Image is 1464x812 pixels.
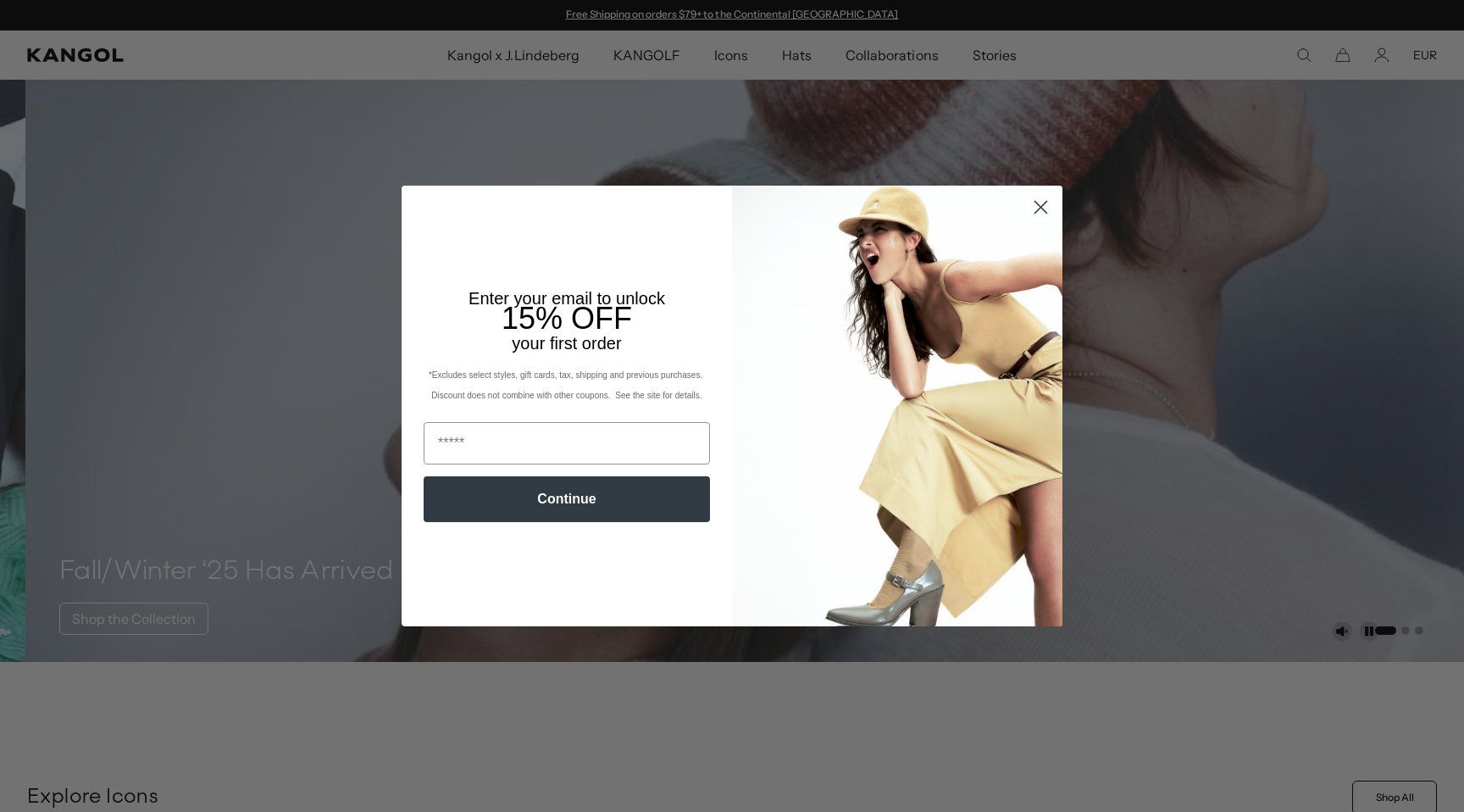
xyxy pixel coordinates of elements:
span: your first order [512,334,621,353]
input: Email [424,422,710,464]
img: 93be19ad-e773-4382-80b9-c9d740c9197f.jpeg [732,186,1062,626]
button: Continue [424,476,710,522]
span: *Excludes select styles, gift cards, tax, shipping and previous purchases. Discount does not comb... [429,370,705,400]
span: 15% OFF [502,301,632,336]
button: Close dialog [1026,192,1056,222]
span: Enter your email to unlock [469,289,665,308]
